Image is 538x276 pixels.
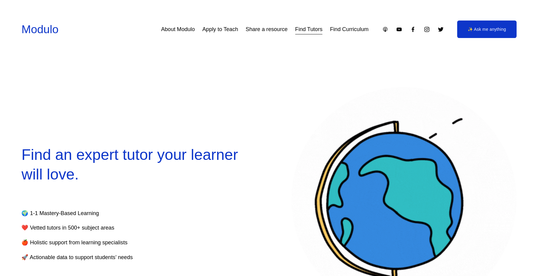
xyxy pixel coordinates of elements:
[295,24,323,35] a: Find Tutors
[330,24,369,35] a: Find Curriculum
[410,26,416,33] a: Facebook
[457,21,516,38] a: ✨ Ask me anything
[246,24,288,35] a: Share a resource
[21,223,226,233] p: ❤️ Vetted tutors in 500+ subject areas
[438,26,444,33] a: Twitter
[21,252,226,262] p: 🚀 Actionable data to support students’ needs
[21,238,226,248] p: 🍎 Holistic support from learning specialists
[21,145,246,185] h2: Find an expert tutor your learner will love.
[21,208,226,218] p: 🌍 1-1 Mastery-Based Learning
[161,24,195,35] a: About Modulo
[202,24,238,35] a: Apply to Teach
[382,26,388,33] a: Apple Podcasts
[21,23,59,36] a: Modulo
[396,26,402,33] a: YouTube
[424,26,430,33] a: Instagram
